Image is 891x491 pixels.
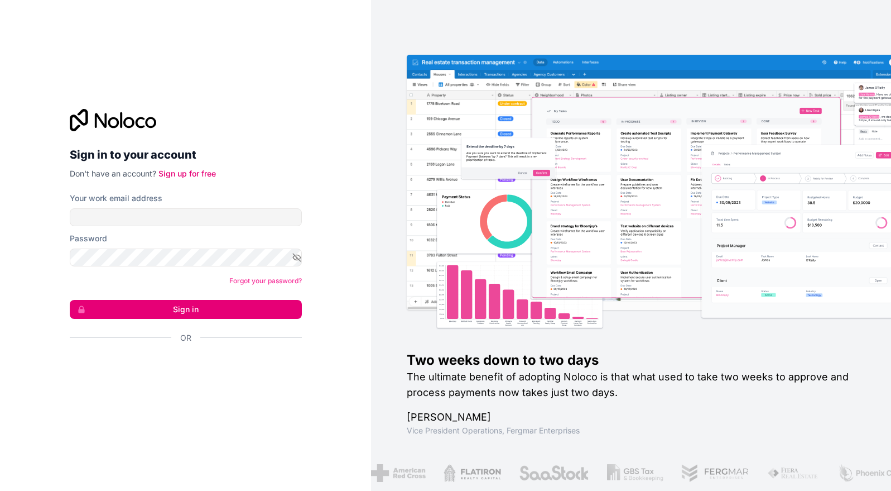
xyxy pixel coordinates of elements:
[70,193,162,204] label: Your work email address
[70,300,302,319] button: Sign in
[407,409,855,425] h1: [PERSON_NAME]
[407,369,855,401] h2: The ultimate benefit of adopting Noloco is that what used to take two weeks to approve and proces...
[371,464,425,482] img: /assets/american-red-cross-BAupjrZR.png
[70,233,107,244] label: Password
[180,332,191,344] span: Or
[767,464,819,482] img: /assets/fiera-fwj2N5v4.png
[606,464,663,482] img: /assets/gbstax-C-GtDUiK.png
[158,169,216,178] a: Sign up for free
[70,145,302,165] h2: Sign in to your account
[518,464,589,482] img: /assets/saastock-C6Zbiodz.png
[407,425,855,436] h1: Vice President Operations , Fergmar Enterprises
[70,249,302,266] input: Password
[443,464,501,482] img: /assets/flatiron-C8eUkumj.png
[229,277,302,285] a: Forgot your password?
[681,464,749,482] img: /assets/fergmar-CudnrXN5.png
[407,351,855,369] h1: Two weeks down to two days
[70,208,302,226] input: Email address
[70,169,156,178] span: Don't have an account?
